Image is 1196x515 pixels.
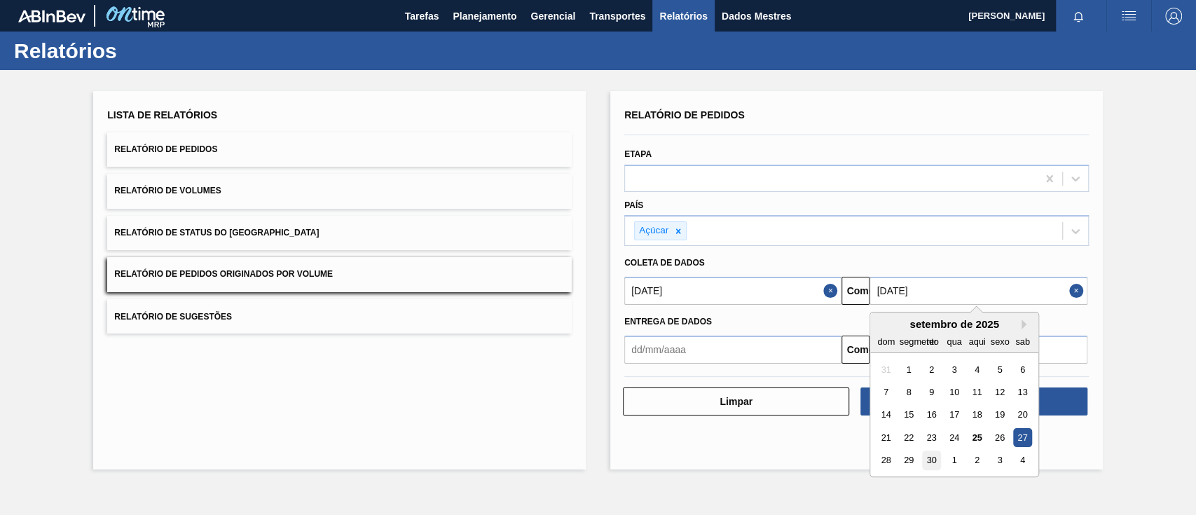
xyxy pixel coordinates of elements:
div: Escolha terça-feira, 9 de setembro de 2025 [922,383,941,401]
font: 18 [972,410,982,420]
font: 5 [998,364,1003,375]
input: dd/mm/aaaa [624,336,841,364]
button: Limpar [623,387,849,416]
div: Escolha sábado, 4 de outubro de 2025 [1013,451,1032,470]
div: Escolha sábado, 13 de setembro de 2025 [1013,383,1032,401]
button: Fechar [1069,277,1087,305]
font: Relatórios [14,39,117,62]
button: Notificações [1056,6,1101,26]
font: 6 [1020,364,1025,375]
font: 25 [972,432,982,443]
div: Escolha quarta-feira, 24 de setembro de 2025 [945,428,964,447]
font: Etapa [624,149,652,159]
font: 14 [881,410,891,420]
font: Relatório de Volumes [114,186,221,196]
div: Escolha terça-feira, 30 de setembro de 2025 [922,451,941,470]
div: Escolha quinta-feira, 4 de setembro de 2025 [968,360,987,379]
font: qua [947,336,962,347]
button: Relatório de Pedidos [107,132,572,167]
font: 2 [929,364,934,375]
font: 20 [1018,410,1028,420]
button: Comeu [841,336,869,364]
font: 4 [975,364,980,375]
font: 23 [927,432,937,443]
font: 19 [995,410,1005,420]
font: segmento [900,336,939,347]
div: Escolha quarta-feira, 1 de outubro de 2025 [945,451,964,470]
font: 28 [881,455,891,466]
font: Transportes [589,11,645,22]
button: Relatório de Status do [GEOGRAPHIC_DATA] [107,216,572,250]
font: 10 [949,387,959,397]
div: Escolha segunda-feira, 22 de setembro de 2025 [900,428,919,447]
div: Escolha quarta-feira, 3 de setembro de 2025 [945,360,964,379]
img: ações do usuário [1120,8,1137,25]
div: Escolha sábado, 20 de setembro de 2025 [1013,406,1032,425]
font: 13 [1018,387,1028,397]
div: Escolha segunda-feira, 15 de setembro de 2025 [900,406,919,425]
button: Comeu [841,277,869,305]
font: Entrega de dados [624,317,712,327]
div: Escolha domingo, 14 de setembro de 2025 [877,406,895,425]
button: Download [860,387,1087,416]
font: Lista de Relatórios [107,109,217,121]
font: 17 [949,410,959,420]
font: Gerencial [530,11,575,22]
div: Escolha sexta-feira, 19 de setembro de 2025 [991,406,1010,425]
font: 11 [972,387,982,397]
div: Escolha segunda-feira, 1 de setembro de 2025 [900,360,919,379]
font: sexo [991,336,1010,347]
div: Escolha domingo, 21 de setembro de 2025 [877,428,895,447]
font: Limpar [720,396,752,407]
div: Escolha quinta-feira, 2 de outubro de 2025 [968,451,987,470]
button: Relatório de Pedidos Originados por Volume [107,257,572,291]
div: Escolha domingo, 28 de setembro de 2025 [877,451,895,470]
div: Escolha terça-feira, 2 de setembro de 2025 [922,360,941,379]
img: TNhmsLtSVTkK8tSr43FrP2fwEKptu5GPRR3wAAAABJRU5ErkJggg== [18,10,85,22]
font: Tarefas [405,11,439,22]
font: 1 [907,364,912,375]
div: Escolha segunda-feira, 29 de setembro de 2025 [900,451,919,470]
font: 3 [998,455,1003,466]
font: 26 [995,432,1005,443]
font: [PERSON_NAME] [968,11,1045,21]
font: 15 [904,410,914,420]
font: 16 [927,410,937,420]
button: Relatório de Sugestões [107,299,572,334]
div: Escolha sexta-feira, 26 de setembro de 2025 [991,428,1010,447]
font: sab [1016,336,1031,347]
font: Relatório de Pedidos [624,109,745,121]
font: 24 [949,432,959,443]
img: Sair [1165,8,1182,25]
font: 2 [975,455,980,466]
div: Escolha terça-feira, 16 de setembro de 2025 [922,406,941,425]
font: ter [926,336,937,347]
button: Fechar [823,277,841,305]
font: Relatório de Status do [GEOGRAPHIC_DATA] [114,228,319,238]
div: Escolha segunda-feira, 8 de setembro de 2025 [900,383,919,401]
div: Escolha quinta-feira, 25 de setembro de 2025 [968,428,987,447]
div: Escolha sábado, 27 de setembro de 2025 [1013,428,1032,447]
div: mês 2025-09 [875,358,1034,472]
font: 27 [1018,432,1028,443]
font: Coleta de dados [624,258,705,268]
font: dom [878,336,895,347]
font: 29 [904,455,914,466]
font: 9 [929,387,934,397]
font: Açúcar [639,225,668,235]
font: País [624,200,643,210]
div: Escolha domingo, 7 de setembro de 2025 [877,383,895,401]
font: Relatório de Pedidos Originados por Volume [114,270,333,280]
div: Escolha quarta-feira, 17 de setembro de 2025 [945,406,964,425]
font: 7 [884,387,888,397]
font: Dados Mestres [722,11,792,22]
button: Relatório de Volumes [107,174,572,208]
font: Relatório de Pedidos [114,144,217,154]
div: Não disponível domingo, 31 de agosto de 2025 [877,360,895,379]
font: Relatório de Sugestões [114,311,232,321]
font: Relatórios [659,11,707,22]
div: Escolha terça-feira, 23 de setembro de 2025 [922,428,941,447]
div: Escolha sábado, 6 de setembro de 2025 [1013,360,1032,379]
div: Escolha quarta-feira, 10 de setembro de 2025 [945,383,964,401]
font: Comeu [846,285,879,296]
